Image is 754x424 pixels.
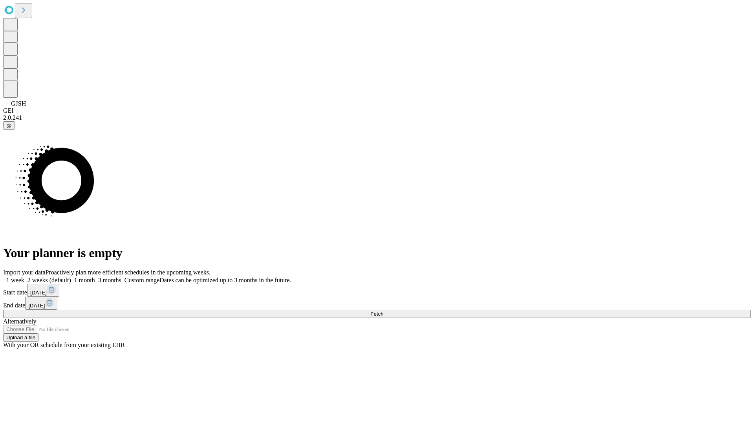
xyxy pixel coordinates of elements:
span: [DATE] [30,290,47,296]
div: 2.0.241 [3,114,751,121]
span: Custom range [124,277,159,283]
div: GEI [3,107,751,114]
span: 1 month [74,277,95,283]
span: Dates can be optimized up to 3 months in the future. [159,277,291,283]
span: GJSH [11,100,26,107]
span: Proactively plan more efficient schedules in the upcoming weeks. [46,269,210,276]
button: [DATE] [25,297,57,310]
span: [DATE] [28,303,45,309]
span: 1 week [6,277,24,283]
span: Import your data [3,269,46,276]
button: [DATE] [27,284,59,297]
span: Fetch [370,311,383,317]
div: Start date [3,284,751,297]
button: Fetch [3,310,751,318]
span: Alternatively [3,318,36,325]
span: With your OR schedule from your existing EHR [3,342,125,348]
span: 3 months [98,277,121,283]
div: End date [3,297,751,310]
span: @ [6,122,12,128]
button: @ [3,121,15,130]
span: 2 weeks (default) [27,277,71,283]
button: Upload a file [3,333,38,342]
h1: Your planner is empty [3,246,751,260]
